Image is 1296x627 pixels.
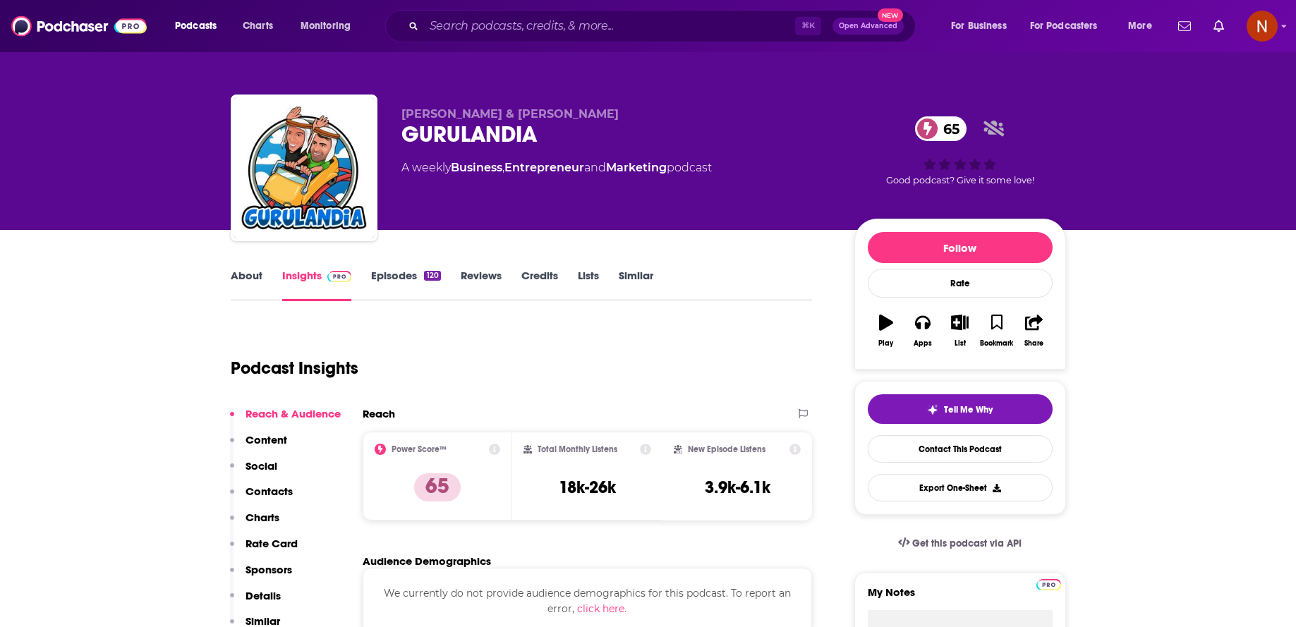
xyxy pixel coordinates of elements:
span: New [878,8,903,22]
p: Sponsors [246,563,292,576]
h2: New Episode Listens [688,444,765,454]
span: For Business [951,16,1007,36]
span: Good podcast? Give it some love! [886,175,1034,185]
span: Monitoring [301,16,351,36]
div: Bookmark [980,339,1013,348]
h1: Podcast Insights [231,358,358,379]
span: Open Advanced [839,23,897,30]
span: and [584,161,606,174]
a: Charts [234,15,281,37]
label: My Notes [868,585,1053,610]
p: Details [246,589,281,602]
h2: Total Monthly Listens [538,444,617,454]
button: Charts [230,511,279,537]
h2: Reach [363,407,395,420]
div: A weekly podcast [401,159,712,176]
button: Follow [868,232,1053,263]
div: Rate [868,269,1053,298]
button: open menu [291,15,369,37]
img: tell me why sparkle [927,404,938,415]
div: 65Good podcast? Give it some love! [854,107,1066,195]
p: Rate Card [246,537,298,550]
a: Lists [578,269,599,301]
a: Reviews [461,269,502,301]
button: List [941,305,978,356]
input: Search podcasts, credits, & more... [424,15,795,37]
span: 65 [929,116,967,141]
p: Reach & Audience [246,407,341,420]
span: Podcasts [175,16,217,36]
a: InsightsPodchaser Pro [282,269,352,301]
button: Play [868,305,904,356]
img: Podchaser - Follow, Share and Rate Podcasts [11,13,147,39]
div: Share [1024,339,1043,348]
div: Apps [914,339,932,348]
button: Share [1015,305,1052,356]
button: Bookmark [979,305,1015,356]
button: Reach & Audience [230,407,341,433]
button: Open AdvancedNew [832,18,904,35]
span: For Podcasters [1030,16,1098,36]
span: We currently do not provide audience demographics for this podcast. To report an error, [384,587,791,615]
a: 65 [915,116,967,141]
h2: Audience Demographics [363,554,491,568]
a: Entrepreneur [504,161,584,174]
button: Contacts [230,485,293,511]
p: Contacts [246,485,293,498]
div: 120 [424,271,440,281]
img: Podchaser Pro [1036,579,1061,590]
button: Export One-Sheet [868,474,1053,501]
button: Sponsors [230,563,292,589]
button: open menu [165,15,235,37]
a: Episodes120 [371,269,440,301]
div: Search podcasts, credits, & more... [399,10,929,42]
div: Play [878,339,893,348]
a: Contact This Podcast [868,435,1053,463]
span: Logged in as AdelNBM [1247,11,1278,42]
p: Social [246,459,277,473]
p: Content [246,433,287,446]
a: Similar [619,269,653,301]
a: Marketing [606,161,667,174]
span: More [1128,16,1152,36]
span: , [502,161,504,174]
img: Podchaser Pro [327,271,352,282]
img: User Profile [1247,11,1278,42]
p: Charts [246,511,279,524]
span: ⌘ K [795,17,821,35]
span: Charts [243,16,273,36]
a: Show notifications dropdown [1173,14,1197,38]
h3: 3.9k-6.1k [705,477,770,498]
button: open menu [1118,15,1170,37]
span: Get this podcast via API [912,537,1022,549]
a: Get this podcast via API [887,526,1034,561]
button: Show profile menu [1247,11,1278,42]
button: click here. [577,601,626,616]
a: Show notifications dropdown [1208,14,1230,38]
button: Apps [904,305,941,356]
button: Content [230,433,287,459]
button: Rate Card [230,537,298,563]
h2: Power Score™ [392,444,447,454]
button: Social [230,459,277,485]
span: [PERSON_NAME] & [PERSON_NAME] [401,107,619,121]
img: GURULANDIA [234,97,375,238]
a: Pro website [1036,577,1061,590]
button: open menu [1021,15,1118,37]
span: Tell Me Why [944,404,993,415]
button: tell me why sparkleTell Me Why [868,394,1053,424]
p: 65 [414,473,461,501]
h3: 18k-26k [559,477,616,498]
button: Details [230,589,281,615]
a: About [231,269,262,301]
div: List [955,339,966,348]
a: Credits [521,269,558,301]
button: open menu [941,15,1024,37]
a: Business [451,161,502,174]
